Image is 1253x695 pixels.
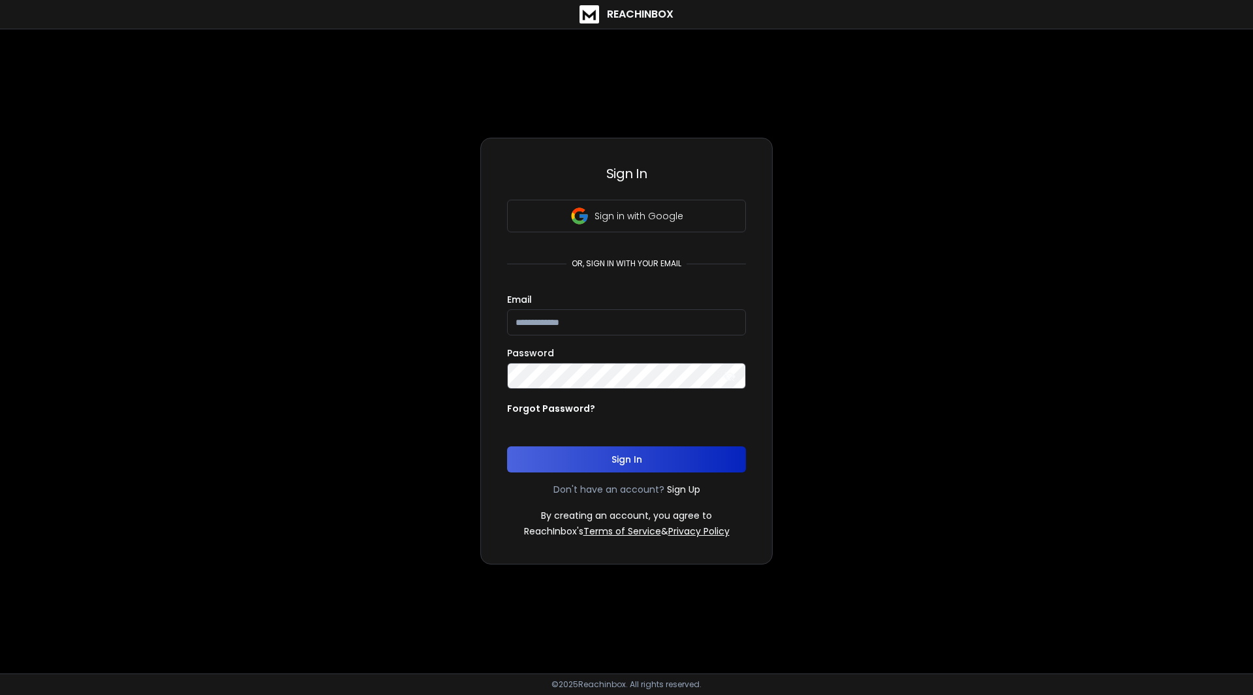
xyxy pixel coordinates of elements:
[667,483,700,496] a: Sign Up
[583,525,661,538] a: Terms of Service
[566,258,687,269] p: or, sign in with your email
[595,209,683,223] p: Sign in with Google
[507,446,746,472] button: Sign In
[507,402,595,415] p: Forgot Password?
[668,525,730,538] a: Privacy Policy
[507,164,746,183] h3: Sign In
[553,483,664,496] p: Don't have an account?
[507,348,554,358] label: Password
[507,295,532,304] label: Email
[580,5,599,23] img: logo
[541,509,712,522] p: By creating an account, you agree to
[551,679,702,690] p: © 2025 Reachinbox. All rights reserved.
[507,200,746,232] button: Sign in with Google
[607,7,673,22] h1: ReachInbox
[580,5,673,23] a: ReachInbox
[524,525,730,538] p: ReachInbox's &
